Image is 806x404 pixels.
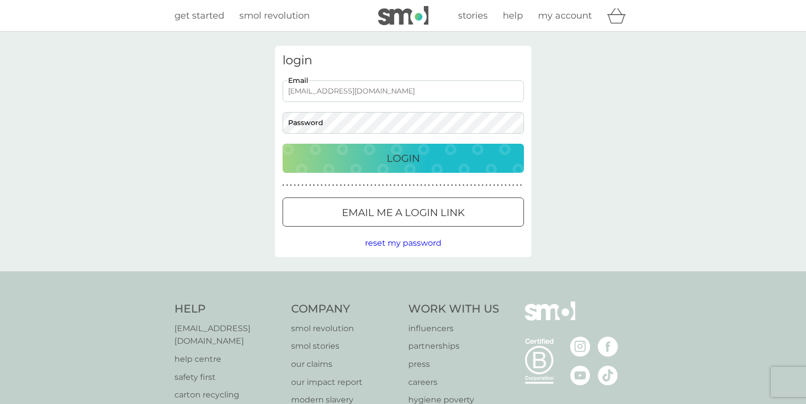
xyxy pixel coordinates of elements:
p: ● [455,183,457,188]
p: ● [432,183,434,188]
p: ● [405,183,407,188]
p: ● [394,183,396,188]
a: influencers [408,322,499,335]
p: ● [505,183,507,188]
a: our impact report [291,376,398,389]
img: smol [378,6,428,25]
p: ● [397,183,399,188]
p: ● [283,183,285,188]
p: ● [439,183,441,188]
span: help [503,10,523,21]
p: ● [516,183,518,188]
p: ● [478,183,480,188]
p: ● [497,183,499,188]
span: smol revolution [239,10,310,21]
p: ● [332,183,334,188]
p: ● [328,183,330,188]
p: ● [359,183,361,188]
p: ● [302,183,304,188]
p: ● [428,183,430,188]
a: smol stories [291,340,398,353]
span: get started [174,10,224,21]
p: ● [459,183,461,188]
p: ● [355,183,357,188]
p: ● [317,183,319,188]
p: ● [420,183,422,188]
p: Email me a login link [342,205,465,221]
p: ● [493,183,495,188]
a: safety first [174,371,282,384]
p: ● [290,183,292,188]
a: [EMAIL_ADDRESS][DOMAIN_NAME] [174,322,282,348]
p: ● [413,183,415,188]
p: ● [294,183,296,188]
p: ● [508,183,510,188]
img: smol [525,301,575,336]
p: ● [371,183,373,188]
p: ● [520,183,522,188]
a: careers [408,376,499,389]
p: ● [470,183,472,188]
p: ● [351,183,353,188]
a: stories [458,9,488,23]
p: ● [443,183,445,188]
p: Login [387,150,420,166]
p: partnerships [408,340,499,353]
a: help centre [174,353,282,366]
p: ● [467,183,469,188]
span: stories [458,10,488,21]
img: visit the smol Instagram page [570,337,590,357]
p: ● [298,183,300,188]
p: ● [501,183,503,188]
p: ● [474,183,476,188]
p: ● [324,183,326,188]
img: visit the smol Tiktok page [598,365,618,385]
p: ● [309,183,311,188]
p: ● [344,183,346,188]
p: ● [512,183,514,188]
p: ● [463,183,465,188]
p: ● [390,183,392,188]
button: reset my password [365,237,441,250]
a: my account [538,9,592,23]
button: Email me a login link [283,197,524,227]
a: get started [174,9,224,23]
p: our claims [291,358,398,371]
p: ● [486,183,488,188]
h4: Help [174,301,282,317]
a: carton recycling [174,388,282,401]
a: help [503,9,523,23]
a: press [408,358,499,371]
span: my account [538,10,592,21]
a: smol revolution [239,9,310,23]
p: ● [382,183,384,188]
img: visit the smol Youtube page [570,365,590,385]
p: ● [489,183,491,188]
p: ● [340,183,342,188]
p: ● [482,183,484,188]
p: ● [451,183,453,188]
p: ● [401,183,403,188]
p: ● [313,183,315,188]
p: ● [305,183,307,188]
p: ● [424,183,426,188]
p: ● [416,183,418,188]
p: ● [436,183,438,188]
p: ● [409,183,411,188]
p: ● [347,183,349,188]
button: Login [283,144,524,173]
h4: Company [291,301,398,317]
p: ● [286,183,288,188]
a: smol revolution [291,322,398,335]
p: ● [386,183,388,188]
p: ● [378,183,380,188]
p: ● [321,183,323,188]
p: ● [447,183,449,188]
